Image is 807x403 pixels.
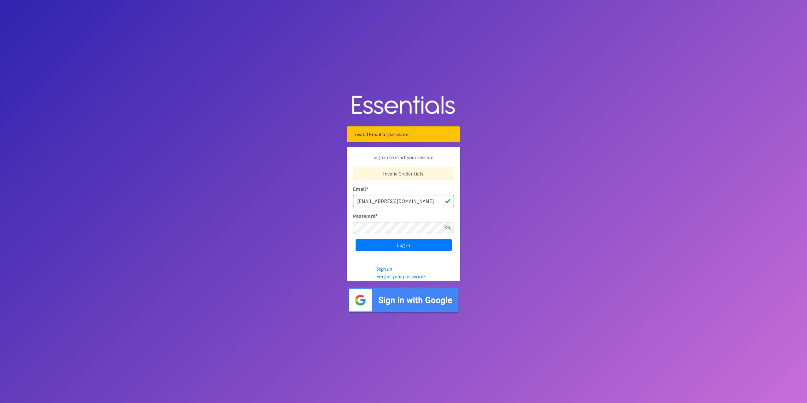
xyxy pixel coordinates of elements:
[353,153,454,167] p: Sign in to start your session
[353,167,454,180] p: Invalid Credentials.
[356,239,452,251] input: Log in
[347,286,460,314] img: Sign in with Google
[375,213,378,219] abbr: required
[347,126,460,142] div: Invalid Email or password.
[376,266,392,272] a: Sign up
[353,185,368,193] label: Email
[353,212,378,220] label: Password
[376,273,426,279] a: Forgot your password?
[347,89,460,122] img: Human Essentials
[366,186,368,192] abbr: required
